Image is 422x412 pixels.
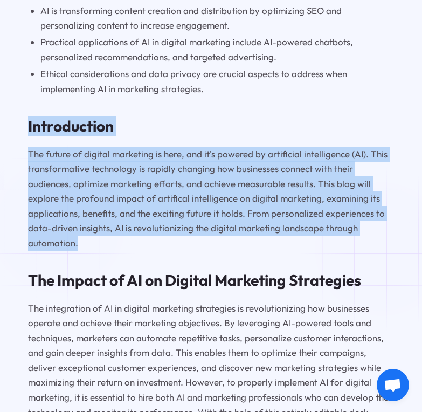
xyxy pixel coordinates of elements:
[40,35,394,64] li: Practical applications of AI in digital marketing include AI-powered chatbots, personalized recom...
[377,369,409,401] div: Open chat
[40,66,394,96] li: Ethical considerations and data privacy are crucial aspects to address when implementing AI in ma...
[28,116,393,136] h2: Introduction
[40,3,394,33] li: AI is transforming content creation and distribution by optimizing SEO and personalizing content ...
[28,271,393,291] h2: The Impact of AI on Digital Marketing Strategies
[28,147,393,251] p: The future of digital marketing is here, and it's powered by artificial intelligence (AI). This t...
